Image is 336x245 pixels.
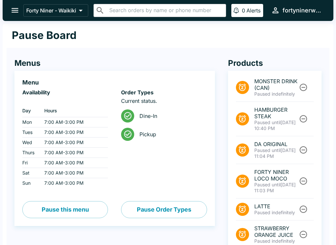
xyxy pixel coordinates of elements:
td: Fri [22,158,39,168]
span: Paused until [254,182,281,187]
button: Pause Order Types [121,201,207,218]
td: Mon [22,117,39,127]
span: LATTE [254,203,298,210]
button: Unpause [297,203,309,215]
td: 7:00 AM - 3:00 PM [39,138,108,148]
td: 7:00 AM - 3:00 PM [39,148,108,158]
td: Sat [22,168,39,178]
th: Day [22,104,39,117]
h4: Menus [14,58,215,68]
span: DA ORIGINAL [254,141,298,147]
button: Unpause [297,228,309,240]
p: Paused indefinitely [254,210,298,216]
p: Current status. [121,98,207,104]
span: Dine-In [139,113,201,119]
td: Sun [22,178,39,188]
p: Paused indefinitely [254,91,298,97]
th: Hours [39,104,108,117]
div: fortyninerwaikiki [283,7,323,14]
td: 7:00 AM - 3:00 PM [39,127,108,138]
span: MONSTER DRINK (CAN) [254,78,298,91]
h6: Order Types [121,89,207,96]
button: open drawer [7,2,23,19]
button: Unpause [297,113,309,125]
span: HAMBURGER STEAK [254,106,298,120]
p: Paused indefinitely [254,238,298,244]
p: ‏ [22,98,108,104]
span: Paused until [254,120,281,125]
p: Alerts [246,7,261,14]
td: Wed [22,138,39,148]
h4: Products [228,58,322,68]
button: Unpause [297,175,309,187]
td: Tues [22,127,39,138]
button: Unpause [297,144,309,156]
button: Pause this menu [22,201,108,218]
span: Pickup [139,131,201,138]
p: [DATE] 10:40 PM [254,120,298,131]
span: FORTY NINER LOCO MOCO [254,169,298,182]
p: 0 [242,7,245,14]
span: Paused until [254,147,281,153]
td: 7:00 AM - 3:00 PM [39,178,108,188]
td: Thurs [22,148,39,158]
span: STRAWBERRY ORANGE JUICE [254,225,298,238]
p: [DATE] 11:04 PM [254,147,298,159]
p: Forty Niner - Waikiki [26,7,76,14]
button: Forty Niner - Waikiki [23,4,88,17]
input: Search orders by name or phone number [107,6,223,15]
h1: Pause Board [12,29,76,42]
button: Unpause [297,81,309,93]
p: [DATE] 11:03 PM [254,182,298,194]
td: 7:00 AM - 3:00 PM [39,168,108,178]
button: fortyninerwaikiki [268,3,325,17]
h6: Availability [22,89,108,96]
td: 7:00 AM - 3:00 PM [39,158,108,168]
td: 7:00 AM - 3:00 PM [39,117,108,127]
